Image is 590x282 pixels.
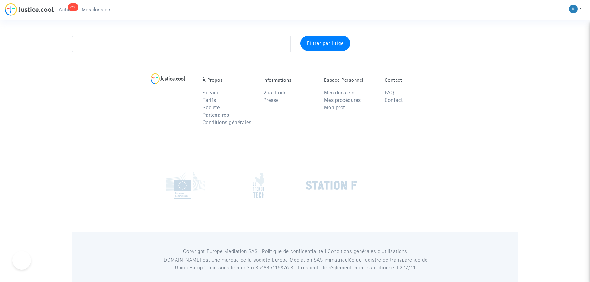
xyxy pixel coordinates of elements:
[203,105,220,111] a: Société
[154,248,436,255] p: Copyright Europe Mediation SAS l Politique de confidentialité l Conditions générales d’utilisa...
[324,105,348,111] a: Mon profil
[151,73,185,84] img: logo-lg.svg
[263,90,287,96] a: Vos droits
[203,119,251,125] a: Conditions générales
[82,7,112,12] span: Mes dossiers
[154,256,436,272] p: [DOMAIN_NAME] est une marque de la société Europe Mediation SAS immatriculée au registre de tr...
[385,97,403,103] a: Contact
[54,5,77,14] a: 728Actus
[569,5,578,13] img: b1d492b86f2d46b947859bee3e508d1e
[12,251,31,270] iframe: Help Scout Beacon - Open
[5,3,54,16] img: jc-logo.svg
[166,172,205,199] img: europe_commision.png
[385,90,394,96] a: FAQ
[263,97,279,103] a: Presse
[203,112,229,118] a: Partenaires
[253,172,264,199] img: french_tech.png
[59,7,72,12] span: Actus
[203,90,220,96] a: Service
[77,5,117,14] a: Mes dossiers
[306,181,357,190] img: stationf.png
[385,77,436,83] p: Contact
[324,77,375,83] p: Espace Personnel
[263,77,315,83] p: Informations
[324,97,361,103] a: Mes procédures
[68,3,78,11] div: 728
[203,77,254,83] p: À Propos
[203,97,216,103] a: Tarifs
[324,90,355,96] a: Mes dossiers
[307,41,344,46] span: Filtrer par litige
